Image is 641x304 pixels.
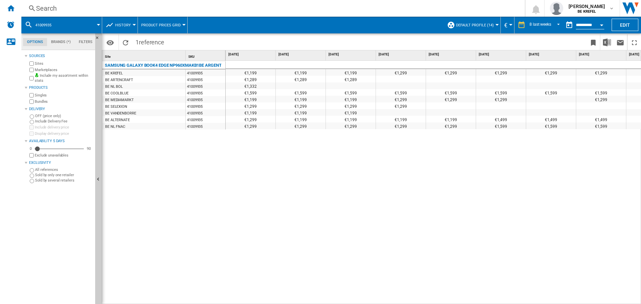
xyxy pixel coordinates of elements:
div: 41009935 [186,109,225,116]
div: €1,199 [226,109,275,116]
div: €1,199 [326,96,376,102]
input: Sold by only one retailer [30,174,34,178]
div: €1,599 [426,89,476,96]
label: Sold by only one retailer [35,173,92,178]
button: md-calendar [563,18,576,32]
div: €1,599 [226,89,275,96]
label: Bundles [35,99,92,104]
label: All references [35,167,92,172]
span: 1 [132,34,168,48]
div: [DATE] [327,50,376,59]
span: [DATE] [379,52,424,57]
div: 8 last weeks [529,22,551,27]
div: 41009935 [186,69,225,76]
div: €1,199 [326,109,376,116]
div: €1,199 [326,69,376,76]
div: €1,599 [576,89,626,96]
button: Maximize [628,34,641,50]
md-tab-item: Filters [75,38,96,46]
md-tab-item: Options [23,38,47,46]
div: €1,499 [526,116,576,122]
div: €1,299 [276,122,326,129]
div: €1,299 [326,122,376,129]
div: BE NL FNAC [105,123,125,130]
md-tab-item: Brands (*) [47,38,75,46]
div: €1,299 [576,96,626,102]
label: Display delivery price [35,131,92,136]
div: [DATE] [477,50,526,59]
div: BE NL BOL [105,83,123,90]
div: Search [36,4,507,13]
div: 41009935 [186,76,225,83]
div: [DATE] [427,50,476,59]
label: OFF (price only) [35,113,92,118]
span: € [504,22,507,29]
input: Include my assortment within stats [29,74,34,82]
div: €1,299 [426,122,476,129]
input: Marketplaces [29,68,34,72]
div: 41009935 [186,116,225,123]
button: Reload [119,34,132,50]
input: Bundles [29,99,34,104]
div: €1,599 [376,89,426,96]
button: Options [103,36,117,48]
div: €1,299 [226,102,275,109]
button: 41009935 [35,17,58,33]
label: Marketplaces [35,67,92,72]
div: €1,199 [426,116,476,122]
div: Exclusivity [29,160,92,166]
div: €1,289 [226,76,275,82]
input: Display delivery price [29,131,34,136]
input: OFF (price only) [30,114,34,119]
div: €1,599 [576,122,626,129]
div: [DATE] [377,50,426,59]
span: Site [105,55,111,58]
div: €1,599 [276,89,326,96]
button: History [115,17,134,33]
button: Product prices grid [141,17,184,33]
span: 41009935 [35,23,51,27]
button: Bookmark this report [587,34,600,50]
div: €1,199 [276,96,326,102]
div: BE COOLBLUE [105,90,129,97]
div: €1,299 [426,96,476,102]
div: €1,199 [326,116,376,122]
img: profile.jpg [550,2,563,15]
div: €1,199 [376,116,426,122]
b: BE KREFEL [578,9,596,14]
span: [DATE] [579,52,625,57]
div: €1,199 [226,96,275,102]
div: [DATE] [277,50,326,59]
div: €1,299 [226,122,275,129]
label: Singles [35,93,92,98]
md-slider: Availability [35,145,84,152]
label: Include delivery price [35,125,92,130]
div: 41009935 [186,89,225,96]
div: €1,299 [576,69,626,76]
div: BE KREFEL [105,70,123,77]
span: [DATE] [228,52,274,57]
div: €1,199 [276,109,326,116]
span: [DATE] [429,52,474,57]
div: 41009935 [186,96,225,103]
div: €1,299 [376,102,426,109]
span: reference [139,39,164,46]
span: [DATE] [329,52,374,57]
label: Include my assortment within stats [35,73,92,83]
button: Default profile (14) [456,17,497,33]
div: €1,299 [426,69,476,76]
div: 41009935 [186,83,225,89]
div: €1,199 [226,69,275,76]
div: BE MEDIAMARKT [105,97,134,103]
span: [PERSON_NAME] [569,3,605,10]
div: €1,599 [526,122,576,129]
span: [DATE] [278,52,324,57]
md-menu: Currency [501,17,514,33]
div: BE VANDENBORRE [105,110,136,117]
span: Product prices grid [141,23,181,27]
div: BE ARTENCRAFT [105,77,133,83]
div: 0 [28,146,33,151]
div: Default profile (14) [447,17,497,33]
div: €1,299 [326,102,376,109]
md-select: REPORTS.WIZARD.STEPS.REPORT.STEPS.REPORT_OPTIONS.PERIOD: 8 last weeks [529,20,563,31]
